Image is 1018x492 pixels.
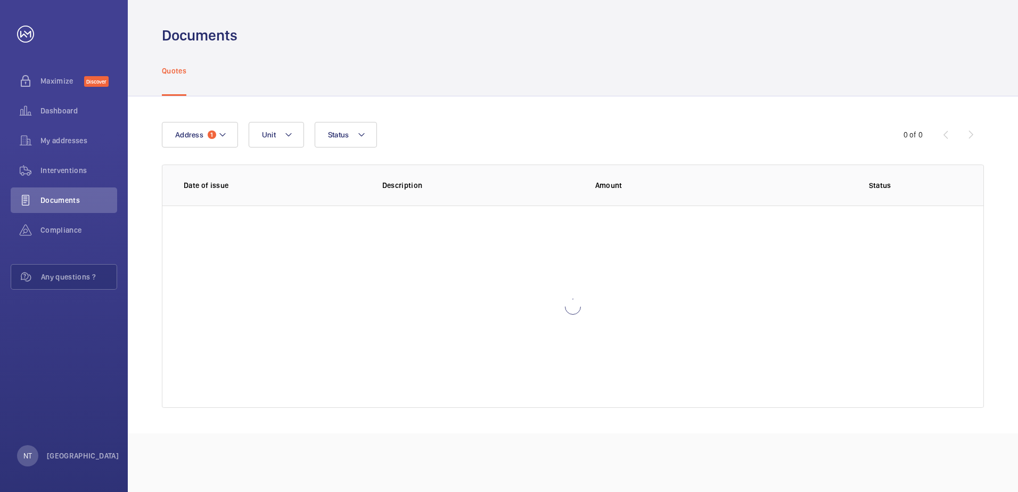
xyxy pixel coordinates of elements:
[162,122,238,147] button: Address1
[184,180,365,191] p: Date of issue
[41,272,117,282] span: Any questions ?
[40,195,117,206] span: Documents
[84,76,109,87] span: Discover
[249,122,304,147] button: Unit
[904,129,923,140] div: 0 of 0
[175,130,203,139] span: Address
[382,180,578,191] p: Description
[595,180,781,191] p: Amount
[208,130,216,139] span: 1
[798,180,962,191] p: Status
[328,130,349,139] span: Status
[40,225,117,235] span: Compliance
[40,105,117,116] span: Dashboard
[40,76,84,86] span: Maximize
[23,450,32,461] p: NT
[162,65,186,76] p: Quotes
[315,122,377,147] button: Status
[40,135,117,146] span: My addresses
[162,26,237,45] h1: Documents
[47,450,119,461] p: [GEOGRAPHIC_DATA]
[40,165,117,176] span: Interventions
[262,130,276,139] span: Unit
